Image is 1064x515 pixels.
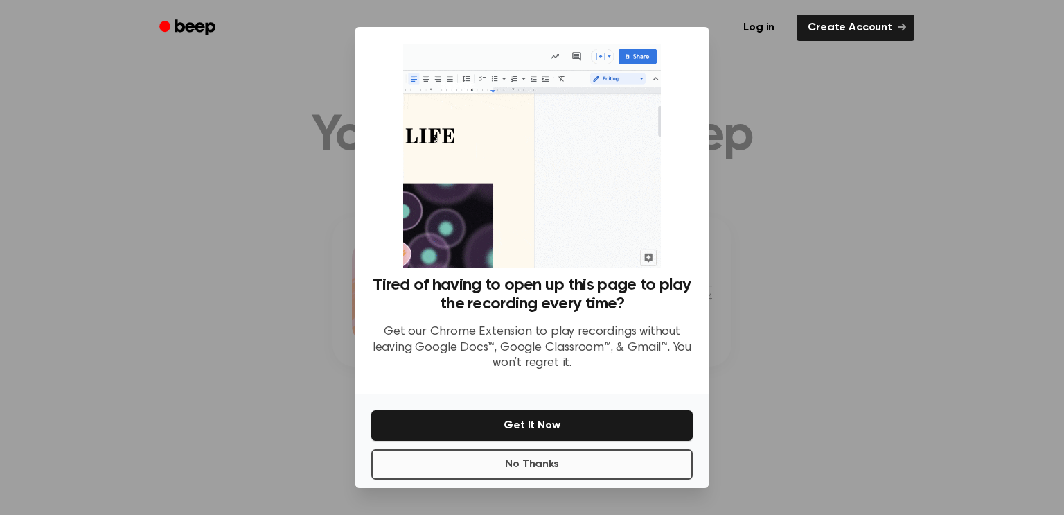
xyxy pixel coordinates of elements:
[729,12,788,44] a: Log in
[150,15,228,42] a: Beep
[371,449,693,480] button: No Thanks
[371,276,693,313] h3: Tired of having to open up this page to play the recording every time?
[371,410,693,441] button: Get It Now
[403,44,660,268] img: Beep extension in action
[797,15,914,41] a: Create Account
[371,324,693,372] p: Get our Chrome Extension to play recordings without leaving Google Docs™, Google Classroom™, & Gm...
